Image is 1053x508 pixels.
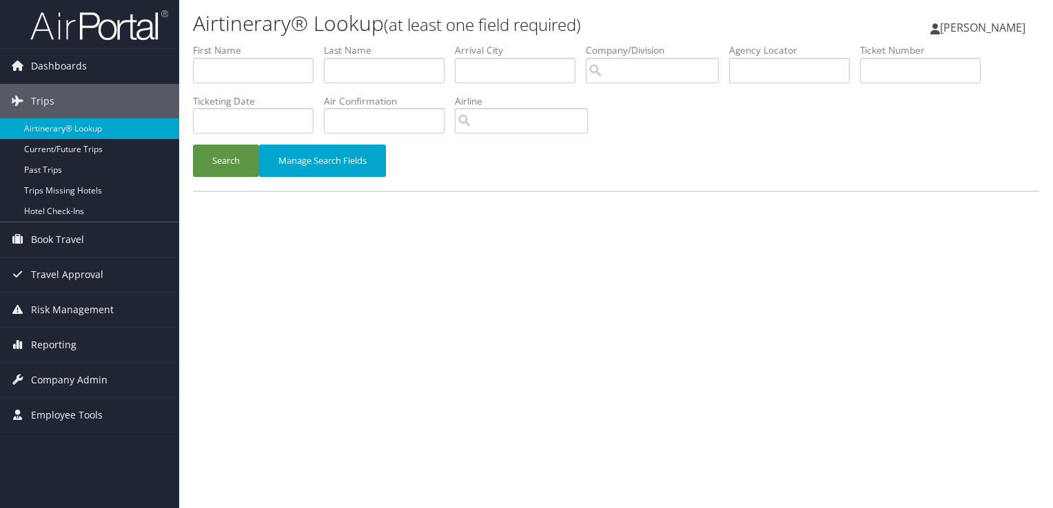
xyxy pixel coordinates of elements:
small: (at least one field required) [384,13,581,36]
span: Risk Management [31,293,114,327]
label: Air Confirmation [324,94,455,108]
label: Last Name [324,43,455,57]
h1: Airtinerary® Lookup [193,9,757,38]
button: Manage Search Fields [259,145,386,177]
label: First Name [193,43,324,57]
button: Search [193,145,259,177]
label: Company/Division [586,43,729,57]
span: Employee Tools [31,398,103,432]
span: Book Travel [31,222,84,257]
label: Ticketing Date [193,94,324,108]
label: Airline [455,94,598,108]
span: Travel Approval [31,257,103,292]
label: Agency Locator [729,43,860,57]
span: [PERSON_NAME] [940,20,1025,35]
span: Company Admin [31,363,108,397]
span: Dashboards [31,49,87,83]
a: [PERSON_NAME] [930,7,1039,48]
span: Trips [31,84,54,118]
label: Arrival City [455,43,586,57]
span: Reporting [31,328,76,362]
label: Ticket Number [860,43,991,57]
img: airportal-logo.png [30,9,168,41]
